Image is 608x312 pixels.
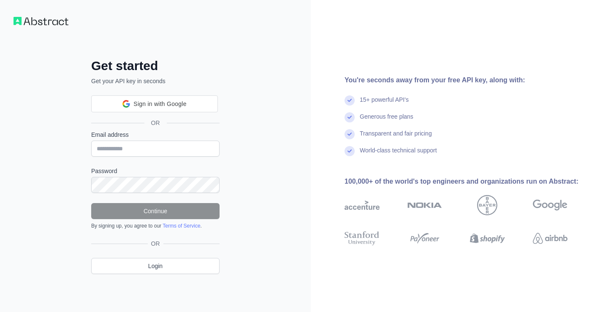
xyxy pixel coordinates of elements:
[345,112,355,122] img: check mark
[133,100,186,109] span: Sign in with Google
[360,129,432,146] div: Transparent and fair pricing
[470,230,505,247] img: shopify
[360,146,437,163] div: World-class technical support
[91,77,220,85] p: Get your API key in seconds
[14,17,68,25] img: Workflow
[407,195,442,215] img: nokia
[91,222,220,229] div: By signing up, you agree to our .
[148,239,163,248] span: OR
[360,112,413,129] div: Generous free plans
[477,195,497,215] img: bayer
[360,95,409,112] div: 15+ powerful API's
[533,195,568,215] img: google
[144,119,167,127] span: OR
[345,176,594,187] div: 100,000+ of the world's top engineers and organizations run on Abstract:
[163,223,200,229] a: Terms of Service
[533,230,568,247] img: airbnb
[91,167,220,175] label: Password
[345,129,355,139] img: check mark
[345,146,355,156] img: check mark
[91,95,218,112] div: Sign in with Google
[345,75,594,85] div: You're seconds away from your free API key, along with:
[91,130,220,139] label: Email address
[91,58,220,73] h2: Get started
[345,195,380,215] img: accenture
[91,203,220,219] button: Continue
[345,95,355,106] img: check mark
[407,230,442,247] img: payoneer
[345,230,380,247] img: stanford university
[91,258,220,274] a: Login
